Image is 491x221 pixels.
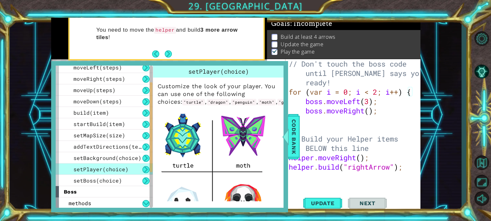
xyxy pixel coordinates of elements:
span: Code Bank [289,117,299,156]
button: AI Hint [472,64,491,79]
div: 1 [268,60,285,88]
strong: 3 more arrow tiles [96,27,238,40]
span: setBoss(choice) [73,177,122,184]
div: setPlayer(choice) [153,66,285,78]
span: setBackground(choice) [73,154,141,161]
span: Goals [271,20,332,28]
button: Maximize Browser [472,175,491,189]
p: Update the game [281,41,323,48]
p: Build at least 4 arrows [281,33,335,40]
p: Customize the look of your player. You can use one of the following choices: , , , , , , , [158,82,280,106]
span: startBuild(item) [73,121,125,127]
span: Update [305,200,341,206]
code: "dragon" [207,99,229,105]
span: moveLeft(steps) [73,64,122,71]
span: setPlayer(choice) [188,68,249,75]
button: Level Options [472,31,491,46]
span: moveUp(steps) [73,87,116,93]
span: Next [353,200,382,206]
span: addTextDirections(text) [73,143,148,150]
button: Update [303,195,342,211]
span: setMapSize(size) [73,132,125,139]
span: build(item) [73,109,109,116]
button: Next [165,50,172,58]
code: "penguin" [231,99,256,105]
button: Next [348,195,387,211]
code: "turtle" [182,99,205,105]
code: "ghost" [277,99,297,105]
span: moveDown(steps) [73,98,122,105]
p: You need to move the and build ! [96,26,245,41]
code: helper [154,27,176,34]
div: boss [56,186,153,197]
span: : Incomplete [290,20,332,27]
span: boss [64,189,77,195]
a: Back to Map [472,153,491,174]
p: Play the game [281,48,315,55]
button: Back [152,50,165,58]
button: Mute [472,191,491,206]
span: moveRight(steps) [73,75,125,82]
button: Back to Map [472,153,491,172]
span: methods [69,200,91,206]
img: Check mark for checkbox [272,48,278,53]
span: setPlayer(choice) [73,166,128,173]
code: "moth" [258,99,275,105]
